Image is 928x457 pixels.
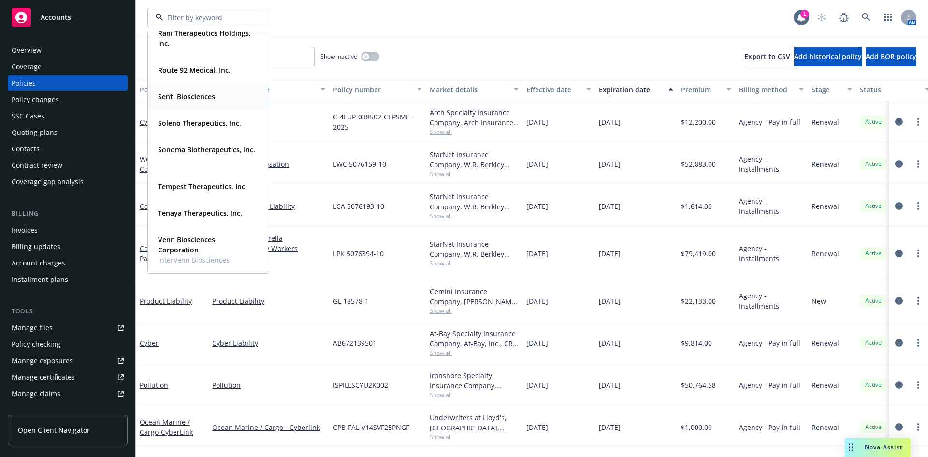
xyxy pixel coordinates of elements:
[12,125,58,140] div: Quoting plans
[430,259,519,267] span: Show all
[913,421,924,433] a: more
[430,192,519,212] div: StarNet Insurance Company, W.R. Berkley Corporation
[739,85,793,95] div: Billing method
[677,78,735,101] button: Premium
[744,47,790,66] button: Export to CSV
[864,339,883,347] span: Active
[8,158,128,173] a: Contract review
[333,338,377,348] span: AB672139501
[212,338,325,348] a: Cyber Liability
[140,296,192,306] a: Product Liability
[12,272,68,287] div: Installment plans
[12,43,42,58] div: Overview
[8,402,128,418] a: Manage BORs
[8,92,128,107] a: Policy changes
[739,338,800,348] span: Agency - Pay in full
[8,43,128,58] a: Overview
[681,249,716,259] span: $79,419.00
[8,239,128,254] a: Billing updates
[212,233,325,243] a: Commercial Umbrella
[430,212,519,220] span: Show all
[522,78,595,101] button: Effective date
[12,255,65,271] div: Account charges
[794,52,862,61] span: Add historical policy
[12,337,60,352] div: Policy checking
[599,201,621,211] span: [DATE]
[140,118,176,127] a: Cyber
[681,380,716,390] span: $50,764.58
[333,422,409,432] span: CPB-FAL-V14SVF25PNGF
[893,116,905,128] a: circleInformation
[739,380,800,390] span: Agency - Pay in full
[12,369,75,385] div: Manage certificates
[212,380,325,390] a: Pollution
[12,158,62,173] div: Contract review
[158,65,231,74] strong: Route 92 Medical, Inc.
[140,154,187,174] a: Workers' Compensation
[526,85,580,95] div: Effective date
[333,159,386,169] span: LWC 5076159-10
[794,47,862,66] button: Add historical policy
[8,337,128,352] a: Policy checking
[739,196,804,216] span: Agency - Installments
[12,222,38,238] div: Invoices
[681,159,716,169] span: $52,883.00
[812,8,831,27] a: Start snowing
[8,108,128,124] a: SSC Cases
[8,369,128,385] a: Manage certificates
[865,443,903,451] span: Nova Assist
[12,320,53,336] div: Manage files
[12,108,44,124] div: SSC Cases
[333,249,384,259] span: LPK 5076394-10
[864,249,883,258] span: Active
[163,13,248,23] input: Filter by keyword
[430,328,519,349] div: At-Bay Specialty Insurance Company, At-Bay, Inc., CRC Group
[140,202,195,211] a: Commercial Auto
[8,209,128,219] div: Billing
[599,380,621,390] span: [DATE]
[864,381,883,389] span: Active
[681,338,712,348] span: $9,814.00
[158,118,241,128] strong: Soleno Therapeutics, Inc.
[864,296,883,305] span: Active
[12,92,59,107] div: Policy changes
[913,295,924,307] a: more
[526,249,548,259] span: [DATE]
[430,370,519,391] div: Ironshore Specialty Insurance Company, Ironshore (Liberty Mutual)
[158,145,255,154] strong: Sonoma Biotherapeutics, Inc.
[856,8,876,27] a: Search
[526,422,548,432] span: [DATE]
[430,391,519,399] span: Show all
[739,291,804,311] span: Agency - Installments
[834,8,854,27] a: Report a Bug
[866,52,916,61] span: Add BOR policy
[879,8,898,27] a: Switch app
[812,338,839,348] span: Renewal
[812,117,839,127] span: Renewal
[800,10,809,18] div: 1
[8,222,128,238] a: Invoices
[526,380,548,390] span: [DATE]
[8,272,128,287] a: Installment plans
[739,117,800,127] span: Agency - Pay in full
[18,425,90,435] span: Open Client Navigator
[913,158,924,170] a: more
[8,353,128,369] a: Manage exposures
[12,141,40,157] div: Contacts
[158,208,242,218] strong: Tenaya Therapeutics, Inc.
[864,202,883,210] span: Active
[599,85,663,95] div: Expiration date
[526,201,548,211] span: [DATE]
[333,296,369,306] span: GL 18578-1
[913,116,924,128] a: more
[430,149,519,170] div: StarNet Insurance Company, W.R. Berkley Corporation
[739,422,800,432] span: Agency - Pay in full
[140,417,193,437] a: Ocean Marine / Cargo
[599,338,621,348] span: [DATE]
[812,85,841,95] div: Stage
[158,255,256,265] span: InterVenn Biosciences
[866,47,916,66] button: Add BOR policy
[526,338,548,348] span: [DATE]
[8,386,128,401] a: Manage claims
